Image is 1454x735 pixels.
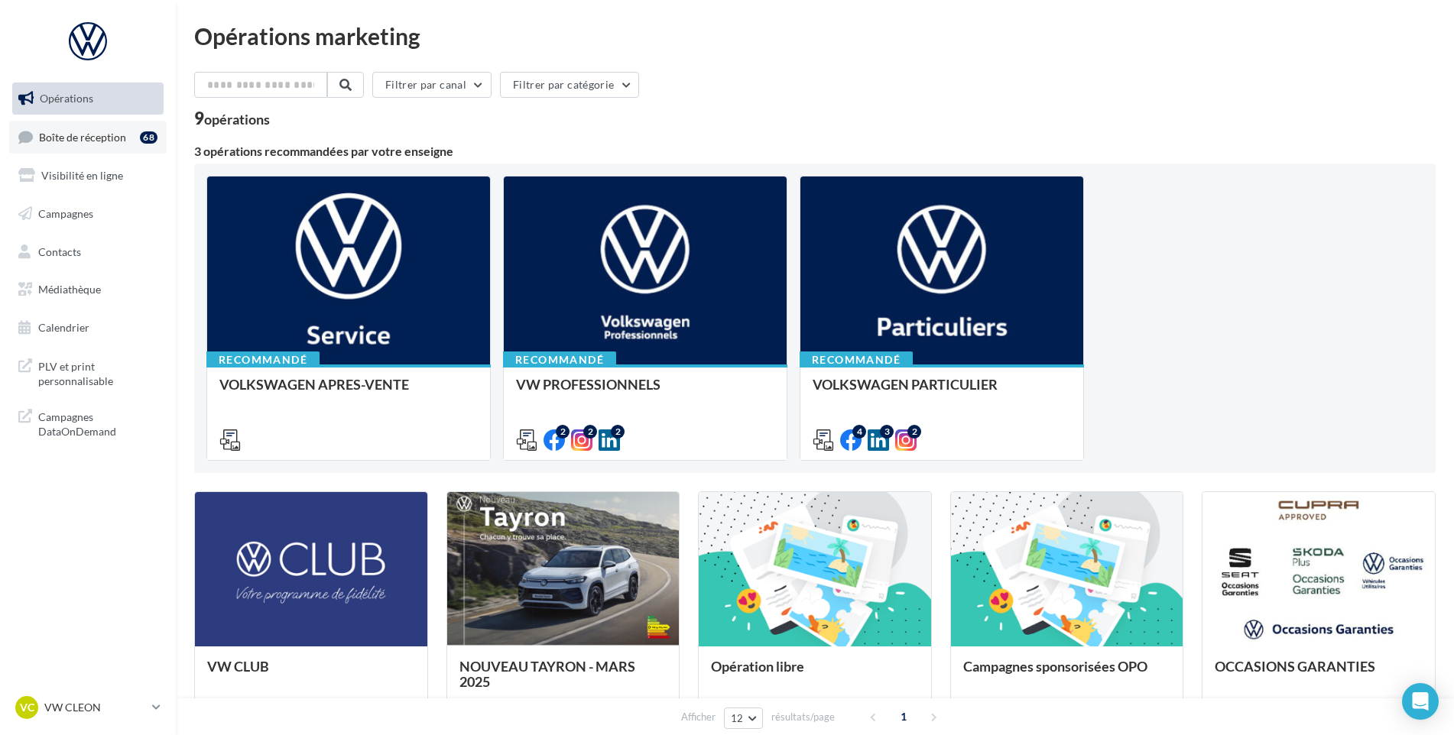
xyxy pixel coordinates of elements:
span: VOLKSWAGEN APRES-VENTE [219,376,409,393]
span: PLV et print personnalisable [38,356,157,389]
a: PLV et print personnalisable [9,350,167,395]
a: Boîte de réception68 [9,121,167,154]
div: Recommandé [206,351,320,368]
span: Afficher [681,710,716,724]
button: 12 [724,707,763,729]
span: VOLKSWAGEN PARTICULIER [813,376,998,393]
a: VC VW CLEON [12,693,164,722]
a: Opérations [9,83,167,115]
a: Contacts [9,236,167,268]
a: Médiathèque [9,274,167,306]
span: Contacts [38,244,81,257]
div: Opérations marketing [194,24,1436,47]
button: Filtrer par catégorie [500,72,639,98]
span: NOUVEAU TAYRON - MARS 2025 [459,658,635,690]
span: Campagnes [38,207,93,220]
span: 1 [891,704,916,729]
div: 9 [194,110,270,127]
div: 2 [583,425,597,439]
span: Médiathèque [38,283,101,296]
div: 68 [140,131,157,144]
div: Recommandé [800,351,913,368]
div: Open Intercom Messenger [1402,683,1439,720]
div: 2 [907,425,921,439]
span: VW CLUB [207,658,269,675]
span: VC [20,700,34,715]
span: Calendrier [38,321,89,334]
a: Visibilité en ligne [9,160,167,192]
span: Campagnes DataOnDemand [38,406,157,439]
div: 2 [611,425,625,439]
span: Visibilité en ligne [41,169,123,182]
span: Opérations [40,92,93,105]
div: 4 [852,425,866,439]
span: VW PROFESSIONNELS [516,376,660,393]
div: opérations [204,112,270,126]
span: Opération libre [711,658,804,675]
a: Campagnes [9,198,167,230]
div: 3 [880,425,894,439]
span: OCCASIONS GARANTIES [1215,658,1375,675]
button: Filtrer par canal [372,72,492,98]
span: Campagnes sponsorisées OPO [963,658,1147,675]
a: Calendrier [9,312,167,344]
span: résultats/page [771,710,835,724]
span: 12 [731,712,744,724]
div: 3 opérations recommandées par votre enseigne [194,145,1436,157]
div: 2 [556,425,570,439]
a: Campagnes DataOnDemand [9,400,167,445]
p: VW CLEON [44,700,146,715]
div: Recommandé [503,351,616,368]
span: Boîte de réception [39,130,126,143]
